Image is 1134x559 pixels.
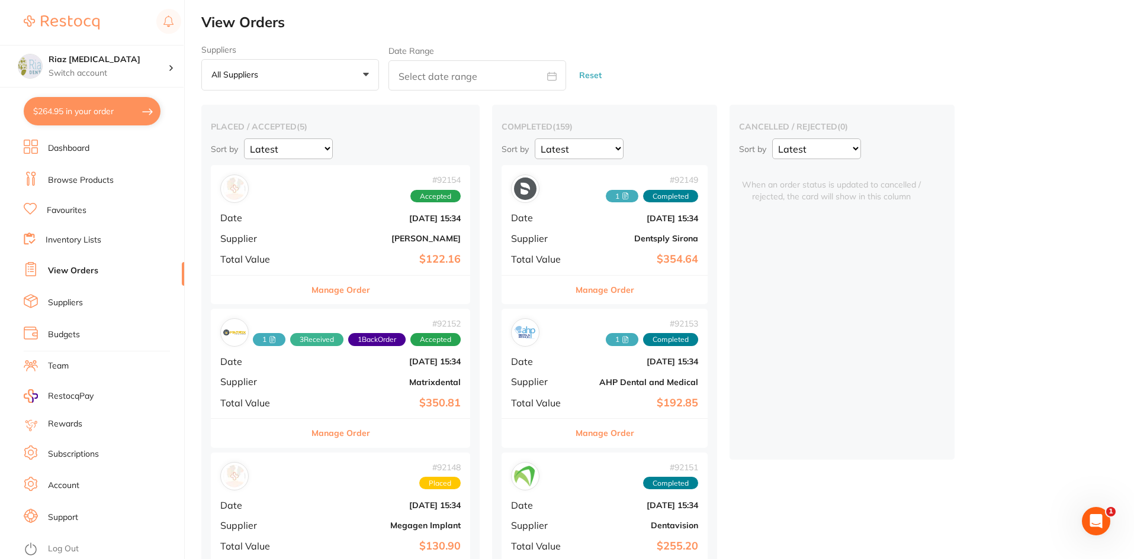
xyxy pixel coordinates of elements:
[48,543,79,555] a: Log Out
[311,419,370,447] button: Manage Order
[511,233,570,244] span: Supplier
[410,333,461,346] span: Accepted
[223,465,246,487] img: Megagen Implant
[580,397,698,409] b: $192.85
[511,212,570,223] span: Date
[211,69,263,80] p: All suppliers
[201,59,379,91] button: All suppliers
[580,521,698,530] b: Dentavision
[48,175,114,186] a: Browse Products
[220,500,297,510] span: Date
[410,175,461,185] span: # 92154
[211,165,470,304] div: Adam Dental#92154AcceptedDate[DATE] 15:34Supplier[PERSON_NAME]Total Value$122.16Manage Order
[24,389,38,403] img: RestocqPay
[220,212,297,223] span: Date
[311,276,370,304] button: Manage Order
[307,377,461,387] b: Matrixdental
[307,397,461,409] b: $350.81
[46,234,101,246] a: Inventory Lists
[220,541,297,551] span: Total Value
[514,465,537,487] img: Dentavision
[24,389,94,403] a: RestocqPay
[220,520,297,531] span: Supplier
[211,144,238,154] p: Sort by
[253,333,285,346] span: Received
[388,60,566,91] input: Select date range
[48,360,69,372] a: Team
[24,15,99,30] img: Restocq Logo
[739,165,924,202] span: When an order status is updated to cancelled / rejected, the card will show in this column
[47,205,86,217] a: Favourites
[1106,507,1116,516] span: 1
[48,329,80,341] a: Budgets
[48,390,94,402] span: RestocqPay
[223,177,246,200] img: Adam Dental
[511,376,570,387] span: Supplier
[576,419,634,447] button: Manage Order
[580,357,698,366] b: [DATE] 15:34
[307,253,461,266] b: $122.16
[643,333,698,346] span: Completed
[211,121,470,132] h2: placed / accepted ( 5 )
[511,541,570,551] span: Total Value
[48,265,98,277] a: View Orders
[49,54,168,66] h4: Riaz Dental Surgery
[388,46,434,56] label: Date Range
[24,540,181,559] button: Log Out
[580,500,698,510] b: [DATE] 15:34
[410,190,461,203] span: Accepted
[643,463,698,472] span: # 92151
[511,254,570,264] span: Total Value
[220,376,297,387] span: Supplier
[48,418,82,430] a: Rewards
[223,321,246,344] img: Matrixdental
[419,477,461,490] span: Placed
[419,463,461,472] span: # 92148
[307,521,461,530] b: Megagen Implant
[48,143,89,154] a: Dashboard
[201,14,1134,31] h2: View Orders
[606,333,638,346] span: Received
[290,333,343,346] span: Received
[514,321,537,344] img: AHP Dental and Medical
[580,377,698,387] b: AHP Dental and Medical
[511,500,570,510] span: Date
[502,144,529,154] p: Sort by
[643,190,698,203] span: Completed
[220,254,297,264] span: Total Value
[48,480,79,492] a: Account
[580,253,698,266] b: $354.64
[580,214,698,223] b: [DATE] 15:34
[739,121,945,132] h2: cancelled / rejected ( 0 )
[220,398,297,408] span: Total Value
[511,398,570,408] span: Total Value
[24,97,160,125] button: $264.95 in your order
[511,520,570,531] span: Supplier
[211,309,470,448] div: Matrixdental#921521 3Received1BackOrderAcceptedDate[DATE] 15:34SupplierMatrixdentalTotal Value$35...
[502,121,708,132] h2: completed ( 159 )
[643,477,698,490] span: Completed
[307,540,461,552] b: $130.90
[48,297,83,309] a: Suppliers
[511,356,570,367] span: Date
[576,60,605,91] button: Reset
[48,448,99,460] a: Subscriptions
[606,175,698,185] span: # 92149
[220,233,297,244] span: Supplier
[49,67,168,79] p: Switch account
[48,512,78,524] a: Support
[348,333,406,346] span: Back orders
[220,356,297,367] span: Date
[307,357,461,366] b: [DATE] 15:34
[576,276,634,304] button: Manage Order
[580,234,698,243] b: Dentsply Sirona
[307,214,461,223] b: [DATE] 15:34
[18,54,42,78] img: Riaz Dental Surgery
[514,177,537,200] img: Dentsply Sirona
[201,45,379,54] label: Suppliers
[253,319,461,328] span: # 92152
[1082,507,1110,535] iframe: Intercom live chat
[580,540,698,552] b: $255.20
[606,190,638,203] span: Received
[606,319,698,328] span: # 92153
